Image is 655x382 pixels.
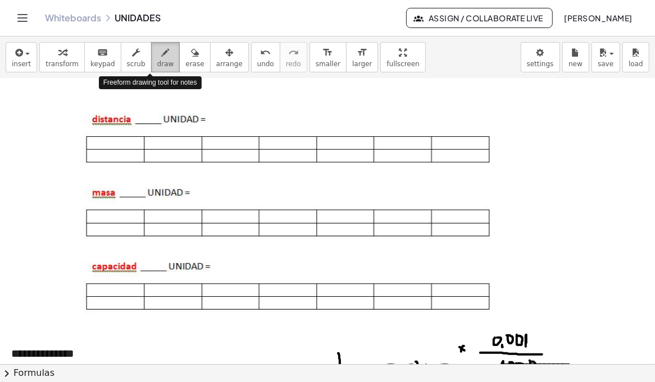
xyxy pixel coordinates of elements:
[562,42,589,72] button: new
[151,42,180,72] button: draw
[521,42,560,72] button: settings
[527,60,554,68] span: settings
[380,42,425,72] button: fullscreen
[99,76,202,89] div: Freeform drawing tool for notes
[216,60,243,68] span: arrange
[251,42,280,72] button: undoundo
[386,60,419,68] span: fullscreen
[260,46,271,59] i: undo
[416,13,543,23] span: Assign / Collaborate Live
[322,46,333,59] i: format_size
[310,42,347,72] button: format_sizesmaller
[121,42,152,72] button: scrub
[97,46,108,59] i: keyboard
[39,42,85,72] button: transform
[346,42,378,72] button: format_sizelarger
[45,12,101,24] a: Whiteboards
[157,60,174,68] span: draw
[13,9,31,27] button: Toggle navigation
[555,8,642,28] button: [PERSON_NAME]
[280,42,307,72] button: redoredo
[406,8,553,28] button: Assign / Collaborate Live
[357,46,367,59] i: format_size
[568,60,583,68] span: new
[185,60,204,68] span: erase
[288,46,299,59] i: redo
[629,60,643,68] span: load
[592,42,620,72] button: save
[622,42,649,72] button: load
[179,42,210,72] button: erase
[127,60,145,68] span: scrub
[316,60,340,68] span: smaller
[286,60,301,68] span: redo
[210,42,249,72] button: arrange
[257,60,274,68] span: undo
[12,60,31,68] span: insert
[564,13,633,23] span: [PERSON_NAME]
[90,60,115,68] span: keypad
[6,42,37,72] button: insert
[46,60,79,68] span: transform
[598,60,613,68] span: save
[352,60,372,68] span: larger
[84,42,121,72] button: keyboardkeypad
